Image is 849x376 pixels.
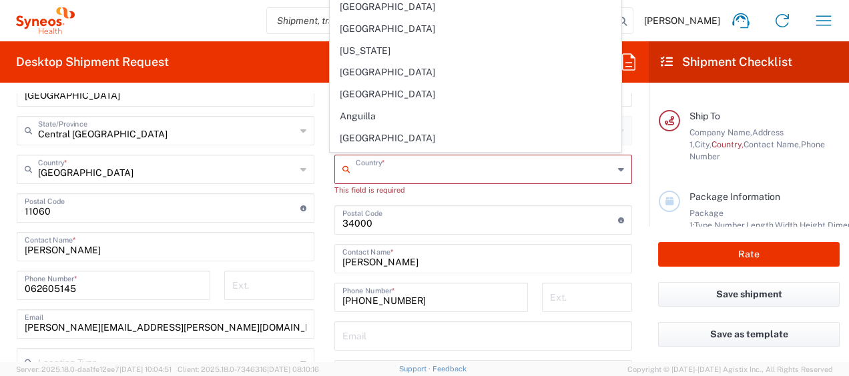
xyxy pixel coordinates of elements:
[694,220,714,230] span: Type,
[744,139,801,149] span: Contact Name,
[689,127,752,137] span: Company Name,
[330,150,620,171] span: [GEOGRAPHIC_DATA]
[689,111,720,121] span: Ship To
[775,220,800,230] span: Width,
[695,139,712,149] span: City,
[689,191,780,202] span: Package Information
[800,220,828,230] span: Height,
[658,242,840,267] button: Rate
[712,139,744,149] span: Country,
[330,106,620,127] span: Anguilla
[267,8,613,33] input: Shipment, tracking or reference number
[661,54,792,70] h2: Shipment Checklist
[178,365,319,373] span: Client: 2025.18.0-7346316
[714,220,746,230] span: Number,
[119,365,172,373] span: [DATE] 10:04:51
[627,363,833,375] span: Copyright © [DATE]-[DATE] Agistix Inc., All Rights Reserved
[746,220,775,230] span: Length,
[689,208,724,230] span: Package 1:
[330,84,620,105] span: [GEOGRAPHIC_DATA]
[658,322,840,347] button: Save as template
[16,54,169,70] h2: Desktop Shipment Request
[644,15,720,27] span: [PERSON_NAME]
[399,365,433,373] a: Support
[267,365,319,373] span: [DATE] 08:10:16
[334,184,632,196] div: This field is required
[330,128,620,149] span: [GEOGRAPHIC_DATA]
[658,282,840,307] button: Save shipment
[433,365,467,373] a: Feedback
[16,365,172,373] span: Server: 2025.18.0-daa1fe12ee7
